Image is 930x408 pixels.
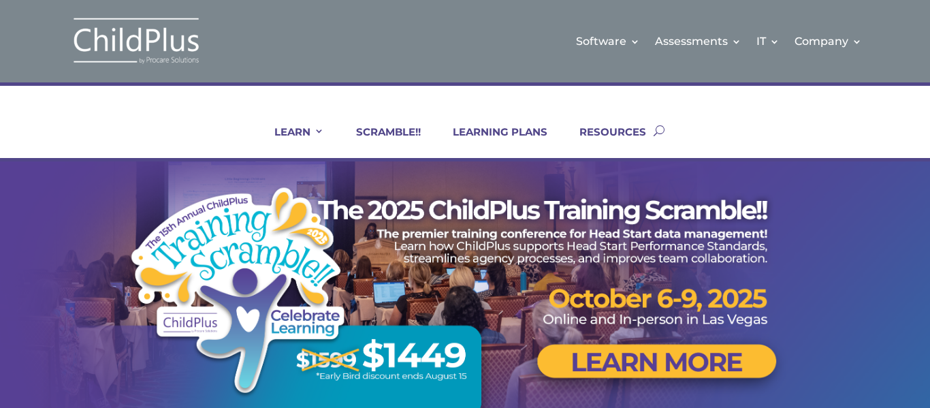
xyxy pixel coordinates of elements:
[795,14,862,69] a: Company
[655,14,741,69] a: Assessments
[576,14,640,69] a: Software
[436,125,547,158] a: LEARNING PLANS
[339,125,421,158] a: SCRAMBLE!!
[562,125,646,158] a: RESOURCES
[257,125,324,158] a: LEARN
[756,14,780,69] a: IT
